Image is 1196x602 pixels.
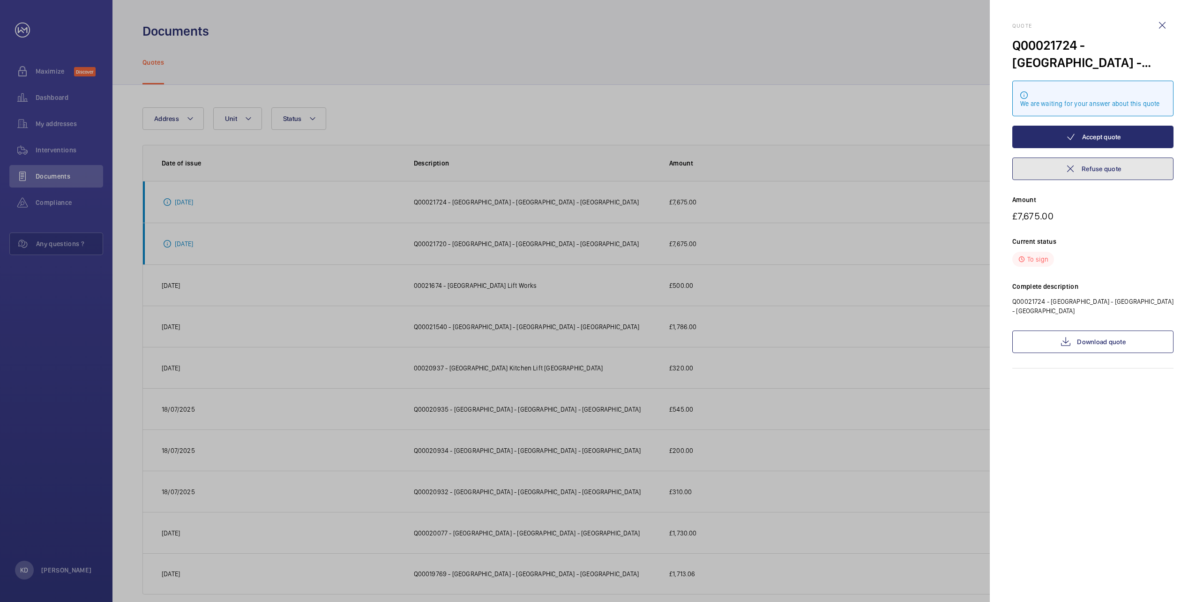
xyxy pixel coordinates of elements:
p: To sign [1027,255,1048,264]
a: Download quote [1012,331,1174,353]
h2: Quote [1012,23,1174,29]
p: Amount [1012,195,1174,204]
button: Refuse quote [1012,158,1174,180]
p: Q00021724 - [GEOGRAPHIC_DATA] - [GEOGRAPHIC_DATA] - [GEOGRAPHIC_DATA] [1012,297,1174,316]
button: Accept quote [1012,126,1174,148]
p: Current status [1012,237,1174,246]
div: Q00021724 - [GEOGRAPHIC_DATA] - [GEOGRAPHIC_DATA] - [GEOGRAPHIC_DATA] [1012,37,1174,71]
p: Complete description [1012,282,1174,291]
div: We are waiting for your answer about this quote [1020,99,1166,108]
p: £7,675.00 [1012,210,1174,222]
